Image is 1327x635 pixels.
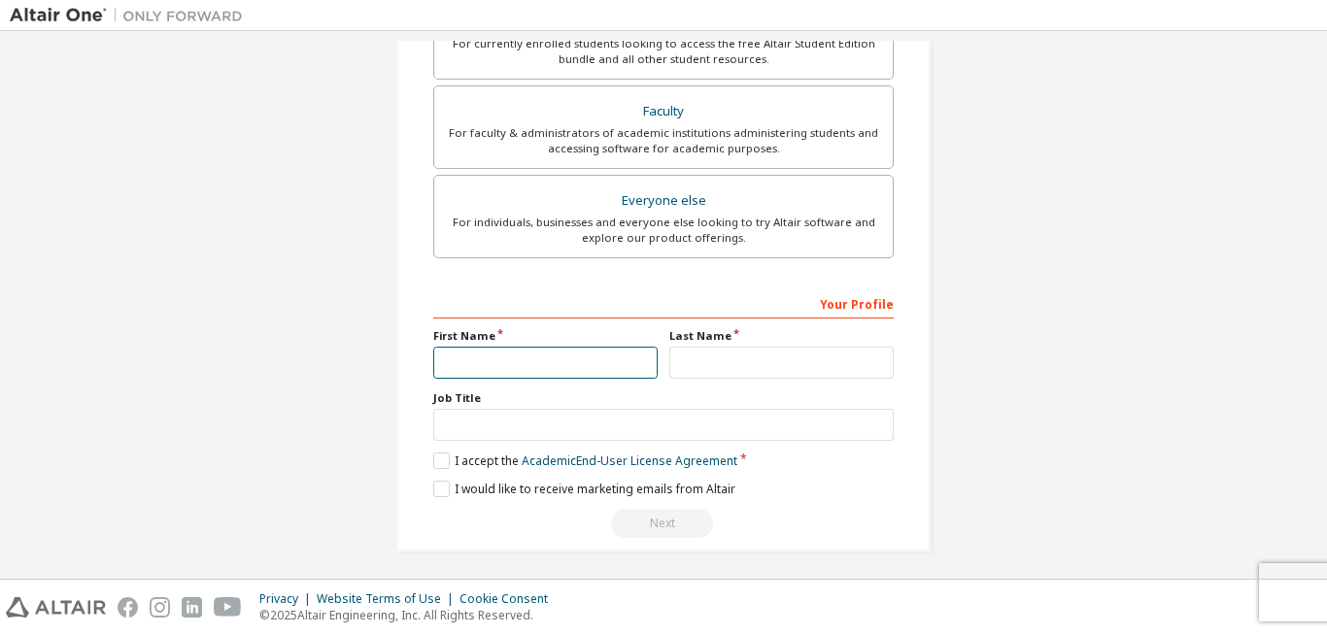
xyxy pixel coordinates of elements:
[10,6,253,25] img: Altair One
[433,481,735,497] label: I would like to receive marketing emails from Altair
[317,591,459,607] div: Website Terms of Use
[446,98,881,125] div: Faculty
[433,287,894,318] div: Your Profile
[433,390,894,406] label: Job Title
[150,597,170,618] img: instagram.svg
[259,591,317,607] div: Privacy
[214,597,242,618] img: youtube.svg
[118,597,138,618] img: facebook.svg
[433,328,658,344] label: First Name
[433,452,737,469] label: I accept the
[446,36,881,67] div: For currently enrolled students looking to access the free Altair Student Edition bundle and all ...
[259,607,560,623] p: © 2025 Altair Engineering, Inc. All Rights Reserved.
[669,328,894,344] label: Last Name
[446,215,881,246] div: For individuals, businesses and everyone else looking to try Altair software and explore our prod...
[446,125,881,156] div: For faculty & administrators of academic institutions administering students and accessing softwa...
[433,509,894,538] div: Read and acccept EULA to continue
[446,187,881,215] div: Everyone else
[522,452,737,469] a: Academic End-User License Agreement
[459,591,560,607] div: Cookie Consent
[182,597,202,618] img: linkedin.svg
[6,597,106,618] img: altair_logo.svg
